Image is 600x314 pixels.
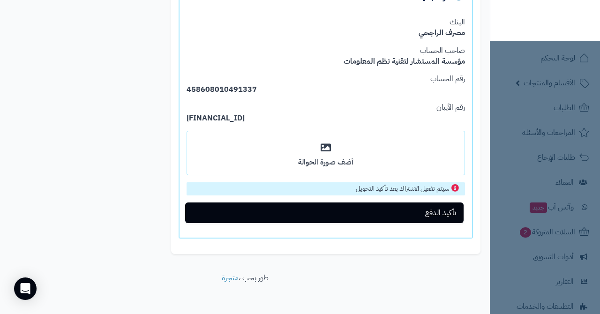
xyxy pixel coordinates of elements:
div: مصرف الراجحي [187,28,465,38]
div: Open Intercom Messenger [14,277,37,300]
span: سيتم تفعيل الاشتراك بعد تأكيد التحويل [356,184,449,194]
a: متجرة [222,272,239,284]
img: logo-2.png [536,25,591,45]
div: 458608010491337 [187,84,465,95]
div: صاحب الحساب [187,45,465,56]
div: رقم الآيبان [187,102,465,113]
button: تأكيد الدفع [185,202,464,223]
div: أضف صورة الحوالة [194,157,457,168]
div: رقم الحساب [187,74,465,84]
div: مؤسسة المستشار لتقنية نظم المعلومات [187,56,465,67]
div: البنك [187,17,465,28]
div: [FINANCIAL_ID] [187,113,465,124]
